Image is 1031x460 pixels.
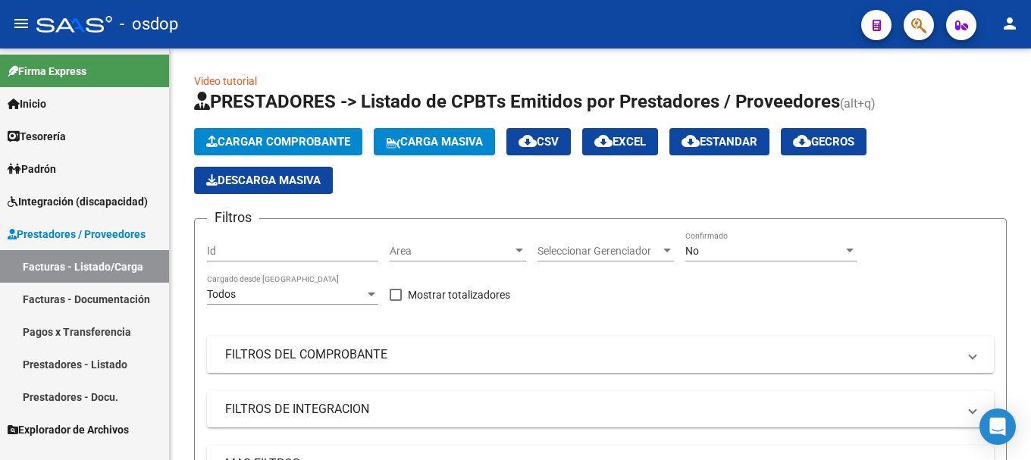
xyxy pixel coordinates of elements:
[506,128,571,155] button: CSV
[207,391,994,427] mat-expansion-panel-header: FILTROS DE INTEGRACION
[8,63,86,80] span: Firma Express
[194,128,362,155] button: Cargar Comprobante
[685,245,699,257] span: No
[120,8,178,41] span: - osdop
[519,132,537,150] mat-icon: cloud_download
[793,135,854,149] span: Gecros
[207,207,259,228] h3: Filtros
[206,174,321,187] span: Descarga Masiva
[207,336,994,373] mat-expansion-panel-header: FILTROS DEL COMPROBANTE
[206,135,350,149] span: Cargar Comprobante
[979,408,1016,445] div: Open Intercom Messenger
[8,161,56,177] span: Padrón
[194,167,333,194] button: Descarga Masiva
[519,135,559,149] span: CSV
[781,128,866,155] button: Gecros
[225,346,957,363] mat-panel-title: FILTROS DEL COMPROBANTE
[682,132,700,150] mat-icon: cloud_download
[408,286,510,304] span: Mostrar totalizadores
[840,96,876,111] span: (alt+q)
[582,128,658,155] button: EXCEL
[386,135,483,149] span: Carga Masiva
[669,128,769,155] button: Estandar
[8,226,146,243] span: Prestadores / Proveedores
[390,245,512,258] span: Area
[8,95,46,112] span: Inicio
[8,421,129,438] span: Explorador de Archivos
[8,193,148,210] span: Integración (discapacidad)
[12,14,30,33] mat-icon: menu
[194,167,333,194] app-download-masive: Descarga masiva de comprobantes (adjuntos)
[594,132,613,150] mat-icon: cloud_download
[1001,14,1019,33] mat-icon: person
[225,401,957,418] mat-panel-title: FILTROS DE INTEGRACION
[682,135,757,149] span: Estandar
[8,128,66,145] span: Tesorería
[793,132,811,150] mat-icon: cloud_download
[207,288,236,300] span: Todos
[537,245,660,258] span: Seleccionar Gerenciador
[594,135,646,149] span: EXCEL
[194,75,257,87] a: Video tutorial
[374,128,495,155] button: Carga Masiva
[194,91,840,112] span: PRESTADORES -> Listado de CPBTs Emitidos por Prestadores / Proveedores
